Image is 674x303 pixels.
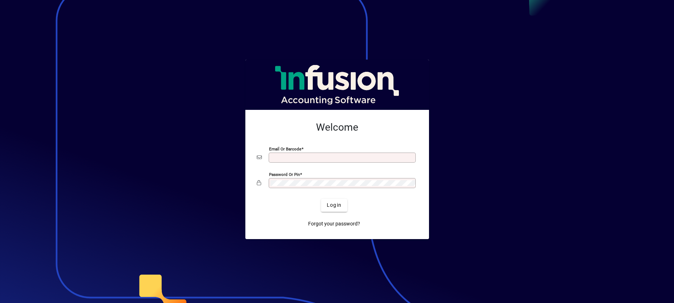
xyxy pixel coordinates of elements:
[308,220,360,228] span: Forgot your password?
[269,172,300,177] mat-label: Password or Pin
[305,218,363,230] a: Forgot your password?
[269,146,301,151] mat-label: Email or Barcode
[321,199,347,212] button: Login
[257,121,418,134] h2: Welcome
[327,201,341,209] span: Login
